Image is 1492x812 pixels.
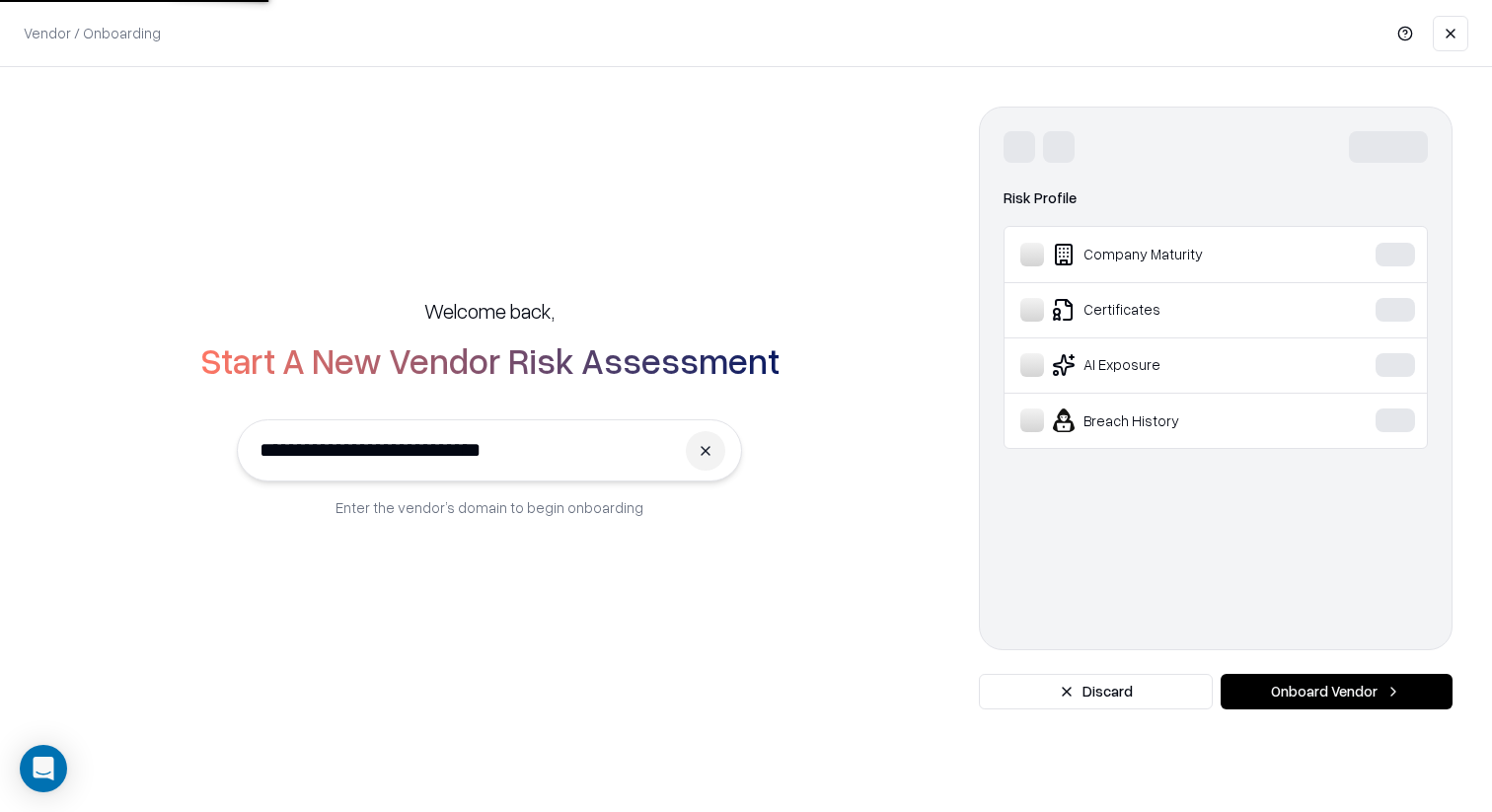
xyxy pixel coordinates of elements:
[200,340,780,380] h2: Start A New Vendor Risk Assessment
[1020,243,1315,266] div: Company Maturity
[424,297,555,325] h5: Welcome back,
[24,23,161,43] p: Vendor / Onboarding
[20,745,67,792] div: Open Intercom Messenger
[1221,674,1453,709] button: Onboard Vendor
[1020,408,1315,432] div: Breach History
[979,674,1213,709] button: Discard
[1020,353,1315,377] div: AI Exposure
[1020,298,1315,322] div: Certificates
[336,497,643,518] p: Enter the vendor’s domain to begin onboarding
[1004,186,1428,210] div: Risk Profile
